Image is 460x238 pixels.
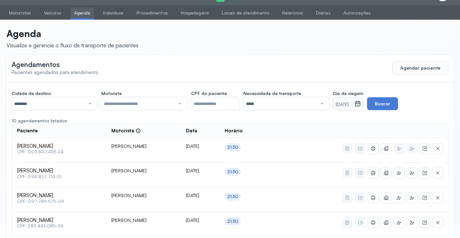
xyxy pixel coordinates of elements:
span: [PERSON_NAME] [17,217,101,224]
div: [DATE] [186,193,214,198]
small: [DATE] [336,101,352,108]
a: Veículos [40,8,65,18]
span: [PERSON_NAME] [17,168,101,174]
div: 21:30 [227,194,239,199]
span: Horário [225,128,243,134]
a: Agenda [70,8,94,18]
a: Motoristas [5,8,35,18]
div: Visualize e gerencie o fluxo de transporte de pacientes [6,42,138,49]
div: 10 agendamentos listados [12,118,448,124]
div: [PERSON_NAME] [111,143,176,149]
p: Agenda [6,28,138,39]
span: Motorista [101,90,122,96]
div: 21:30 [227,169,239,175]
a: Autorizações [340,8,374,18]
div: [PERSON_NAME] [111,217,176,223]
a: Locais de atendimento [218,8,273,18]
span: CPF: 094.837.715-10 [17,174,101,179]
span: [PERSON_NAME] [17,193,101,199]
div: [DATE] [186,217,214,223]
a: Indivíduos [99,8,128,18]
span: Dia da viagem [333,90,363,96]
span: CPF: 097.789.575-09 [17,199,101,204]
span: Data [186,128,197,134]
a: Diárias [312,8,334,18]
span: Agendamentos [12,60,60,69]
span: Cidade de destino [12,90,51,96]
div: 21:30 [227,219,239,224]
button: Buscar [367,97,398,110]
span: [PERSON_NAME] [17,143,101,149]
div: [PERSON_NAME] [111,193,176,198]
span: Paciente [17,128,38,134]
span: CPF: 005.847.455-24 [17,149,101,155]
span: CPF: 283.443.085-34 [17,223,101,229]
div: [PERSON_NAME] [111,168,176,174]
div: Motorista [111,128,141,134]
div: [DATE] [186,168,214,174]
div: [DATE] [186,143,214,149]
span: Necessidade de transporte [243,90,301,96]
a: Hospedagens [177,8,213,18]
span: CPF do paciente [191,90,227,96]
a: Procedimentos [133,8,171,18]
button: Agendar paciente [392,62,448,74]
a: Relatórios [278,8,307,18]
div: 21:30 [227,145,239,150]
span: Pacientes agendados para atendimento [12,69,98,75]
